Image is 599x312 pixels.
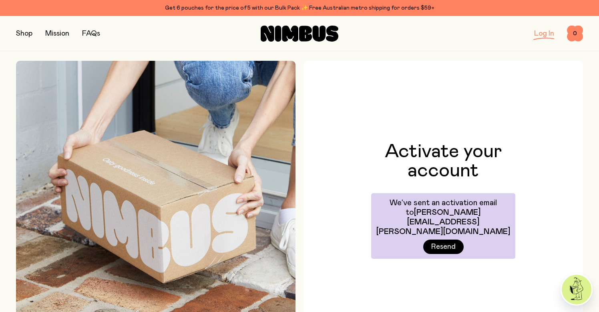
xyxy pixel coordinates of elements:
h1: Activate your account [371,142,515,180]
button: 0 [567,26,583,42]
a: FAQs [82,30,100,37]
img: agent [562,275,591,304]
a: Log In [534,30,554,37]
button: Resend [423,240,464,254]
div: Get 6 pouches for the price of 5 with our Bulk Pack ✨ Free Australian metro shipping for orders $59+ [16,3,583,13]
p: We’ve sent an activation email to [376,198,511,236]
a: Mission [45,30,69,37]
span: Resend [431,241,456,252]
span: [PERSON_NAME][EMAIL_ADDRESS][PERSON_NAME][DOMAIN_NAME] [376,208,511,236]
